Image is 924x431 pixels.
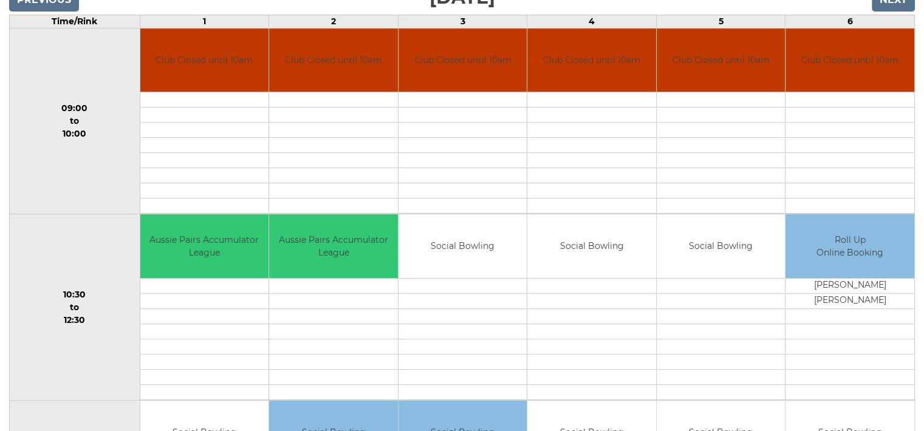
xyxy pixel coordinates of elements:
[399,29,527,92] td: Club Closed until 10am
[527,15,657,28] td: 4
[399,214,527,278] td: Social Bowling
[269,15,399,28] td: 2
[657,29,785,92] td: Club Closed until 10am
[527,29,656,92] td: Club Closed until 10am
[140,15,269,28] td: 1
[10,15,140,28] td: Time/Rink
[269,29,398,92] td: Club Closed until 10am
[785,29,914,92] td: Club Closed until 10am
[785,293,914,308] td: [PERSON_NAME]
[785,15,915,28] td: 6
[785,278,914,293] td: [PERSON_NAME]
[269,214,398,278] td: Aussie Pairs Accumulator League
[657,214,785,278] td: Social Bowling
[140,214,269,278] td: Aussie Pairs Accumulator League
[527,214,656,278] td: Social Bowling
[656,15,785,28] td: 5
[140,29,269,92] td: Club Closed until 10am
[785,214,914,278] td: Roll Up Online Booking
[10,214,140,401] td: 10:30 to 12:30
[10,28,140,214] td: 09:00 to 10:00
[398,15,527,28] td: 3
